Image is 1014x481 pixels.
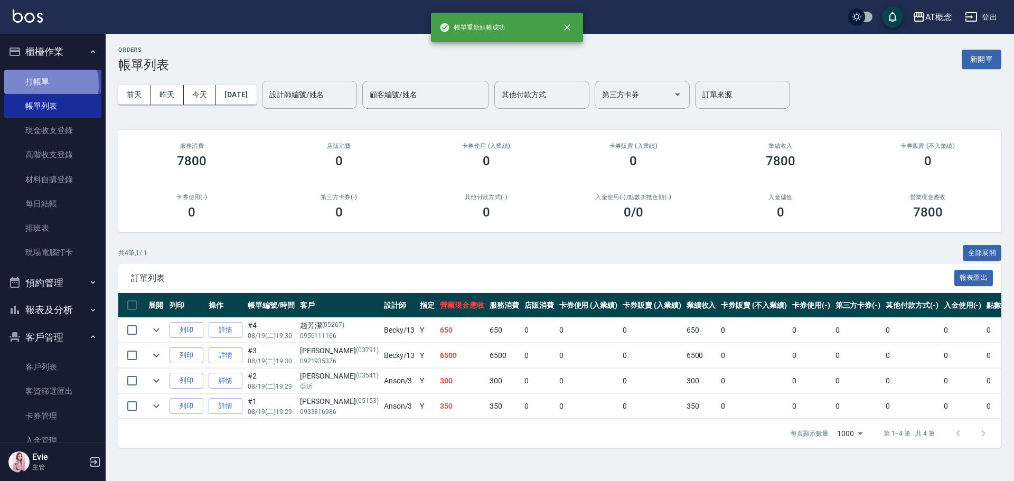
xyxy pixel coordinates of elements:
[833,318,884,343] td: 0
[437,343,487,368] td: 6500
[684,318,719,343] td: 650
[248,407,295,417] p: 08/19 (二) 19:29
[248,331,295,341] p: 08/19 (二) 19:30
[245,318,297,343] td: #4
[148,373,164,389] button: expand row
[417,343,437,368] td: Y
[790,293,833,318] th: 卡券使用(-)
[620,293,684,318] th: 卡券販賣 (入業績)
[4,324,101,351] button: 客戶管理
[32,463,86,472] p: 主管
[356,345,379,356] p: (03791)
[867,194,989,201] h2: 營業現金應收
[624,205,643,220] h3: 0 /0
[684,369,719,393] td: 300
[790,369,833,393] td: 0
[557,293,621,318] th: 卡券使用 (入業績)
[4,240,101,265] a: 現場電腦打卡
[487,318,522,343] td: 650
[4,269,101,297] button: 預約管理
[925,11,952,24] div: AT概念
[300,407,379,417] p: 0933816986
[170,322,203,338] button: 列印
[335,205,343,220] h3: 0
[417,394,437,419] td: Y
[13,10,43,23] img: Logo
[941,343,984,368] td: 0
[425,194,547,201] h2: 其他付款方式(-)
[941,394,984,419] td: 0
[791,429,829,438] p: 每頁顯示數量
[620,343,684,368] td: 0
[8,451,30,473] img: Person
[522,293,557,318] th: 店販消費
[216,85,256,105] button: [DATE]
[924,154,932,168] h3: 0
[487,343,522,368] td: 6500
[4,379,101,403] a: 客資篩選匯出
[148,347,164,363] button: expand row
[4,167,101,192] a: 材料自購登錄
[170,373,203,389] button: 列印
[439,22,505,33] span: 帳單重新結帳成功
[417,369,437,393] td: Y
[131,273,954,284] span: 訂單列表
[209,347,242,364] a: 詳情
[417,318,437,343] td: Y
[381,343,418,368] td: Becky /13
[766,154,795,168] h3: 7800
[206,293,245,318] th: 操作
[245,293,297,318] th: 帳單編號/時間
[833,293,884,318] th: 第三方卡券(-)
[557,394,621,419] td: 0
[118,248,147,258] p: 共 4 筆, 1 / 1
[381,394,418,419] td: Anson /3
[833,369,884,393] td: 0
[720,143,842,149] h2: 業績收入
[684,293,719,318] th: 業績收入
[556,16,579,39] button: close
[620,318,684,343] td: 0
[522,369,557,393] td: 0
[118,85,151,105] button: 前天
[4,94,101,118] a: 帳單列表
[118,58,169,72] h3: 帳單列表
[300,345,379,356] div: [PERSON_NAME]
[4,192,101,216] a: 每日結帳
[248,356,295,366] p: 08/19 (二) 19:30
[4,428,101,452] a: 入金管理
[209,322,242,338] a: 詳情
[718,394,789,419] td: 0
[718,369,789,393] td: 0
[630,154,637,168] h3: 0
[417,293,437,318] th: 指定
[4,296,101,324] button: 報表及分析
[209,373,242,389] a: 詳情
[4,216,101,240] a: 排班表
[833,419,867,448] div: 1000
[720,194,842,201] h2: 入金儲值
[883,293,941,318] th: 其他付款方式(-)
[131,143,253,149] h3: 服務消費
[962,50,1001,69] button: 新開單
[148,322,164,338] button: expand row
[131,194,253,201] h2: 卡券使用(-)
[4,70,101,94] a: 打帳單
[961,7,1001,27] button: 登出
[425,143,547,149] h2: 卡券使用 (入業績)
[170,347,203,364] button: 列印
[356,396,379,407] p: (05153)
[245,369,297,393] td: #2
[883,369,941,393] td: 0
[4,38,101,65] button: 櫃檯作業
[790,394,833,419] td: 0
[118,46,169,53] h2: ORDERS
[718,318,789,343] td: 0
[620,369,684,393] td: 0
[167,293,206,318] th: 列印
[300,382,379,391] p: 亞沂
[884,429,935,438] p: 第 1–4 筆 共 4 筆
[572,194,694,201] h2: 入金使用(-) /點數折抵金額(-)
[209,398,242,414] a: 詳情
[962,54,1001,64] a: 新開單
